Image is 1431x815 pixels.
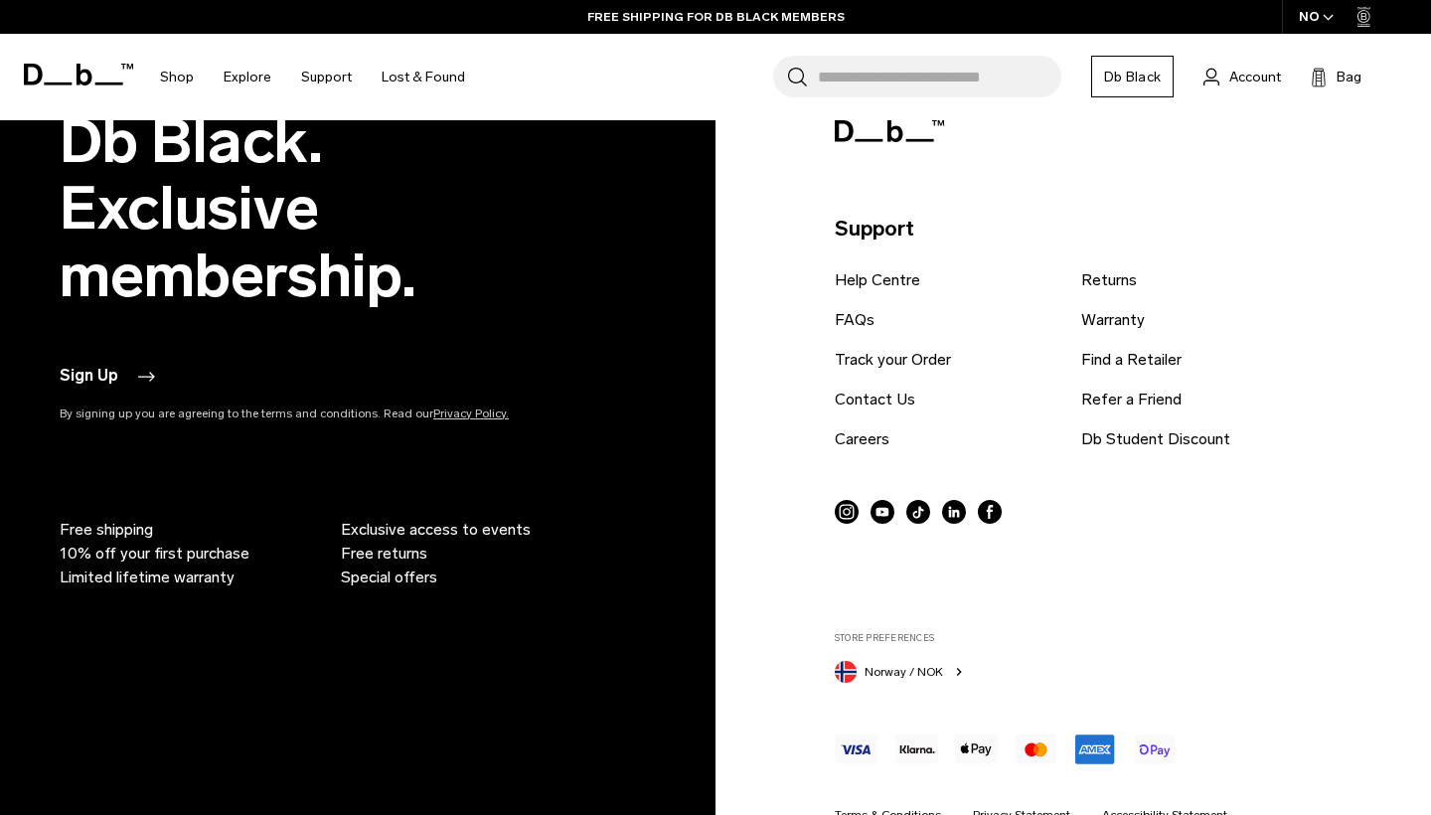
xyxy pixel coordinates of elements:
label: Store Preferences [835,631,1381,645]
a: Account [1203,65,1281,88]
span: Free returns [341,542,427,566]
span: Exclusive access to events [341,518,531,542]
a: Refer a Friend [1081,388,1182,411]
button: Norway Norway / NOK [835,657,967,683]
span: Bag [1337,67,1361,87]
a: FREE SHIPPING FOR DB BLACK MEMBERS [587,8,845,26]
span: Free shipping [60,518,153,542]
a: Explore [224,42,271,112]
h2: Db Black. Exclusive membership. [60,108,596,308]
a: Warranty [1081,308,1145,332]
button: Bag [1311,65,1361,88]
nav: Main Navigation [145,34,480,120]
a: Contact Us [835,388,915,411]
a: Privacy Policy. [433,407,509,420]
span: 10% off your first purchase [60,542,249,566]
a: Lost & Found [382,42,465,112]
a: Support [301,42,352,112]
span: Norway / NOK [865,663,943,681]
a: Shop [160,42,194,112]
a: Careers [835,427,889,451]
a: Find a Retailer [1081,348,1182,372]
img: Norway [835,661,857,683]
p: Support [835,213,1381,244]
a: Db Black [1091,56,1174,97]
a: Track your Order [835,348,951,372]
a: Help Centre [835,268,920,292]
button: Sign Up [60,365,158,389]
p: By signing up you are agreeing to the terms and conditions. Read our [60,405,596,422]
a: FAQs [835,308,874,332]
span: Special offers [341,566,437,589]
span: Account [1229,67,1281,87]
a: Returns [1081,268,1137,292]
a: Db Student Discount [1081,427,1230,451]
span: Limited lifetime warranty [60,566,235,589]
